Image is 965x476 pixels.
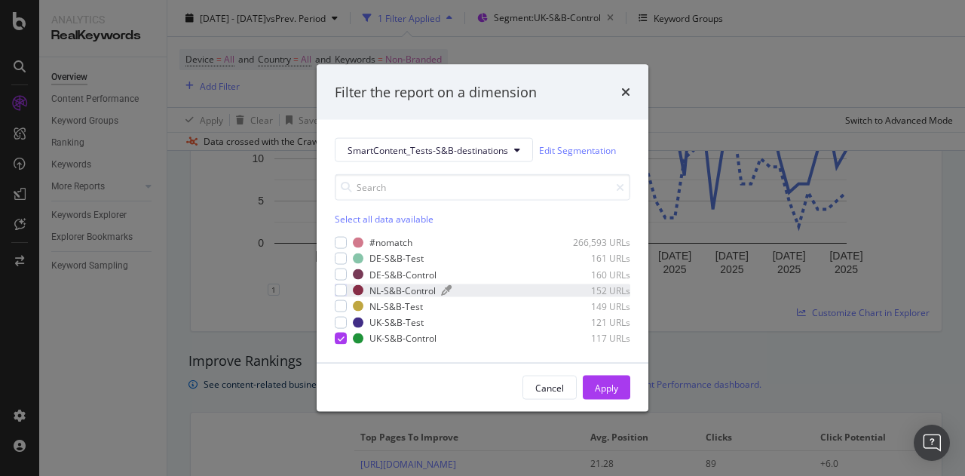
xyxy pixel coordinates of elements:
[556,268,630,281] div: 160 URLs
[348,143,508,156] span: SmartContent_Tests-S&B-destinations
[914,425,950,461] div: Open Intercom Messenger
[539,142,616,158] a: Edit Segmentation
[595,381,618,394] div: Apply
[535,381,564,394] div: Cancel
[621,82,630,102] div: times
[556,299,630,312] div: 149 URLs
[556,284,630,296] div: 152 URLs
[556,236,630,249] div: 266,593 URLs
[335,138,533,162] button: SmartContent_Tests-S&B-destinations
[369,332,437,345] div: UK-S&B-Control
[369,284,436,296] div: NL-S&B-Control
[335,174,630,201] input: Search
[369,316,424,329] div: UK-S&B-Test
[556,252,630,265] div: 161 URLs
[369,252,424,265] div: DE-S&B-Test
[556,316,630,329] div: 121 URLs
[369,268,437,281] div: DE-S&B-Control
[522,376,577,400] button: Cancel
[369,299,423,312] div: NL-S&B-Test
[335,213,630,226] div: Select all data available
[583,376,630,400] button: Apply
[369,236,412,249] div: #nomatch
[317,64,648,412] div: modal
[556,332,630,345] div: 117 URLs
[335,82,537,102] div: Filter the report on a dimension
